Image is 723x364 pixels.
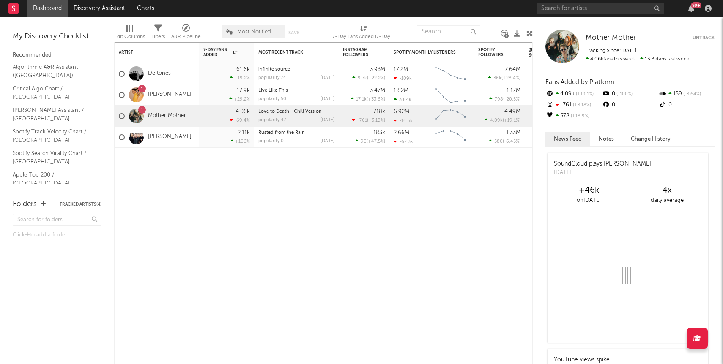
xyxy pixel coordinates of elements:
div: Rusted from the Rain [258,130,334,135]
div: Jump Score [529,48,550,58]
button: Tracked Artists(4) [60,202,101,206]
div: [DATE] [320,76,334,80]
div: 4 x [628,185,706,196]
div: 1.82M [394,88,408,93]
span: -761 [357,118,367,123]
div: 0 [602,100,658,111]
span: 4.06k fans this week [586,57,636,62]
div: [DATE] [320,118,334,122]
a: Deftones [148,70,171,77]
div: infinite source [258,67,334,72]
div: 61.6k [236,67,250,72]
div: 2.66M [394,130,409,136]
div: 4.06k [236,109,250,114]
span: +47.5 % [368,139,384,144]
div: +106 % [230,139,250,144]
div: [DATE] [320,139,334,144]
div: popularity: 50 [258,97,286,101]
div: Spotify Followers [478,47,508,57]
div: Love to Death - Chill Version [258,109,334,114]
span: -3.64 % [682,92,701,97]
div: 4.09k [545,89,602,100]
button: Save [288,30,299,35]
div: 4.49M [504,109,520,114]
div: 7-Day Fans Added (7-Day Fans Added) [332,21,396,46]
a: [PERSON_NAME] [148,91,192,98]
div: 38.5 [529,90,563,100]
span: 13.3k fans last week [586,57,689,62]
div: +29.2 % [229,96,250,102]
div: Filters [151,32,165,42]
div: Most Recent Track [258,50,322,55]
div: [DATE] [554,168,651,177]
div: ( ) [355,139,385,144]
div: ( ) [485,117,520,123]
span: +28.4 % [503,76,519,81]
div: 99 + [691,2,701,8]
div: 0 [602,89,658,100]
span: Mother Mother [586,34,636,41]
button: Notes [590,132,622,146]
a: Spotify Search Virality Chart / [GEOGRAPHIC_DATA] [13,149,93,166]
svg: Chart title [432,84,470,106]
div: ( ) [351,96,385,102]
button: Untrack [693,34,715,42]
div: 7.64M [505,67,520,72]
div: -67.3k [394,139,413,144]
div: ( ) [489,139,520,144]
span: 798 [495,97,503,102]
span: 7-Day Fans Added [203,47,230,57]
div: Filters [151,21,165,46]
a: Critical Algo Chart / [GEOGRAPHIC_DATA] [13,84,93,101]
a: Mother Mother [586,34,636,42]
span: -20.5 % [504,97,519,102]
svg: Chart title [432,127,470,148]
a: Live Like This [258,88,288,93]
span: Most Notified [237,29,271,35]
div: Edit Columns [114,32,145,42]
a: Rusted from the Rain [258,130,305,135]
div: Artist [119,50,182,55]
div: 0 [658,100,715,111]
div: My Discovery Checklist [13,32,101,42]
span: +33.6 % [368,97,384,102]
div: Live Like This [258,88,334,93]
div: popularity: 74 [258,76,286,80]
div: 31.9 [529,132,563,142]
div: Folders [13,199,37,209]
div: 159 [658,89,715,100]
div: 1.17M [507,88,520,93]
div: 17.2M [394,67,408,72]
div: SoundCloud plays [PERSON_NAME] [554,160,651,168]
a: Love to Death - Chill Version [258,109,322,114]
div: +19.2 % [230,75,250,81]
span: 580 [494,139,503,144]
div: 3.64k [394,97,411,102]
a: [PERSON_NAME] [148,133,192,141]
span: 17.1k [356,97,367,102]
div: ( ) [352,117,385,123]
div: 2.11k [238,130,250,136]
div: ( ) [488,75,520,81]
span: 9.7k [358,76,367,81]
div: Instagram Followers [343,47,372,57]
svg: Chart title [432,63,470,84]
span: -6.45 % [504,139,519,144]
span: 90 [361,139,367,144]
div: 183k [373,130,385,136]
span: Tracking Since: [DATE] [586,48,636,53]
button: 99+ [688,5,694,12]
div: 3.47M [370,88,385,93]
div: [DATE] [320,97,334,101]
div: -109k [394,76,412,81]
div: 1.33M [506,130,520,136]
span: +19.1 % [504,118,519,123]
div: ( ) [489,96,520,102]
a: Algorithmic A&R Assistant ([GEOGRAPHIC_DATA]) [13,62,93,80]
span: +3.18 % [572,103,591,108]
a: Mother Mother [148,112,186,120]
div: Spotify Monthly Listeners [394,50,457,55]
span: +22.2 % [368,76,384,81]
input: Search for artists [537,3,664,14]
div: A&R Pipeline [171,21,201,46]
